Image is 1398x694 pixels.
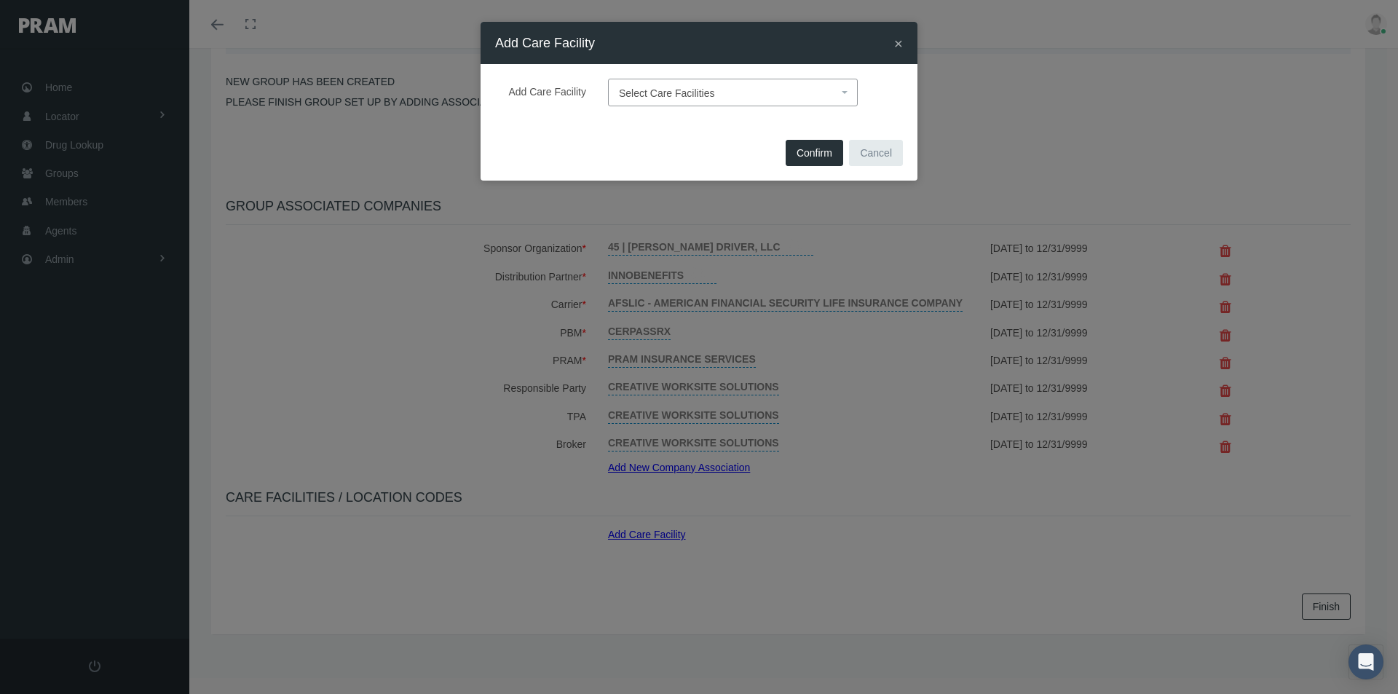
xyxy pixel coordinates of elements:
[1348,644,1383,679] div: Open Intercom Messenger
[495,33,595,53] h4: Add Care Facility
[894,36,903,51] button: Close
[894,35,903,52] span: ×
[797,147,832,159] span: Confirm
[495,79,597,106] label: Add Care Facility
[619,87,715,99] span: Select Care Facilities
[849,140,903,166] button: Cancel
[786,140,843,166] button: Confirm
